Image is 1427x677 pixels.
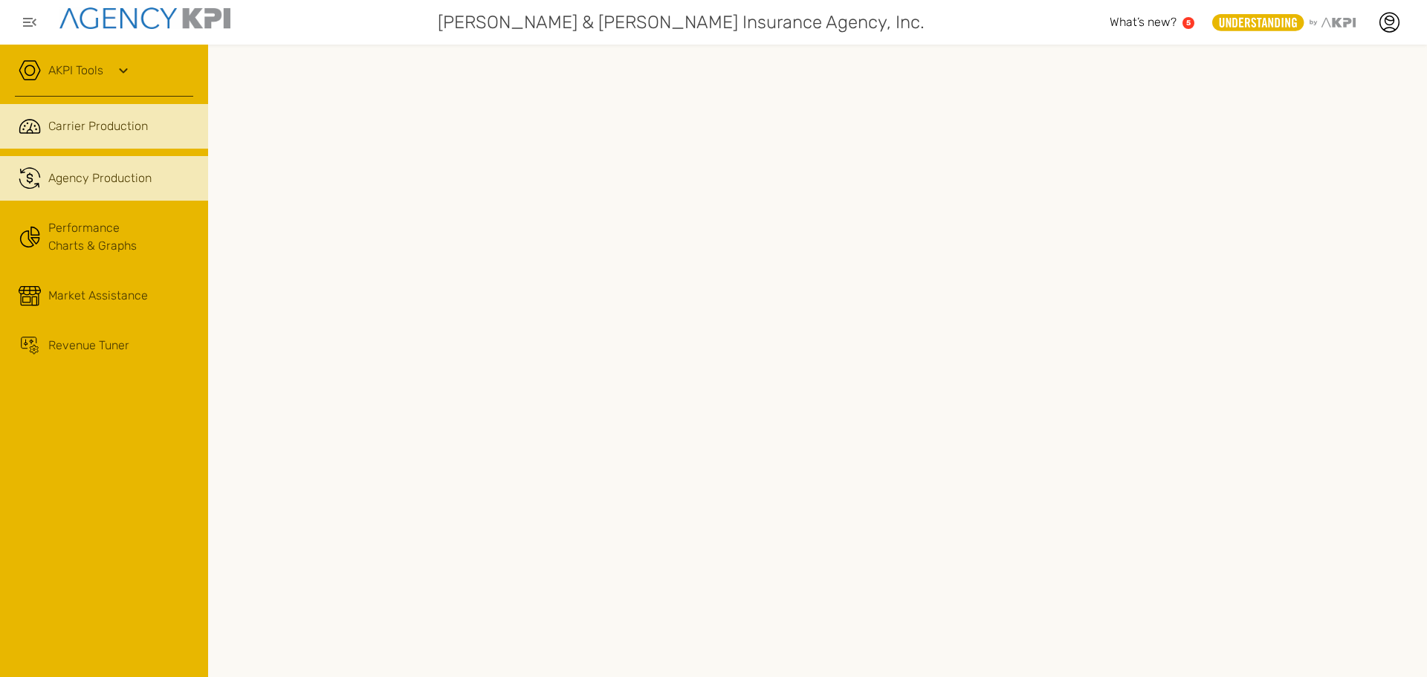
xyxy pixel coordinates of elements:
[48,117,148,135] span: Carrier Production
[1110,15,1177,29] span: What’s new?
[59,7,230,29] img: agencykpi-logo-550x69-2d9e3fa8.png
[1186,19,1191,27] text: 5
[48,337,129,354] span: Revenue Tuner
[438,9,925,36] span: [PERSON_NAME] & [PERSON_NAME] Insurance Agency, Inc.
[48,287,148,305] span: Market Assistance
[48,62,103,80] a: AKPI Tools
[48,169,152,187] span: Agency Production
[1182,17,1194,29] a: 5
